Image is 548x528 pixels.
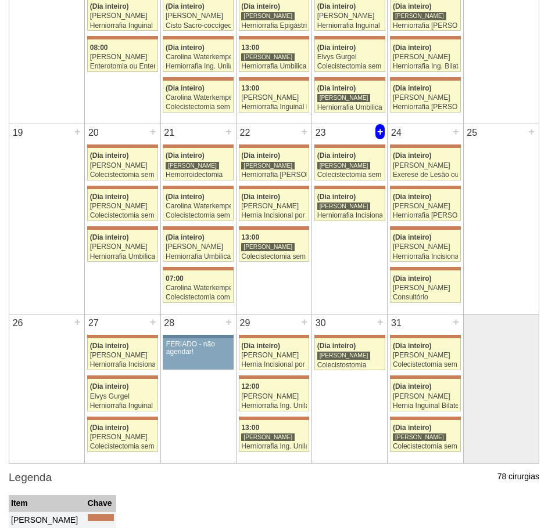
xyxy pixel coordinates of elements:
[390,375,461,379] div: Key: Maria Braido
[166,243,231,251] div: [PERSON_NAME]
[451,124,461,139] div: +
[166,193,205,201] span: (Dia inteiro)
[239,36,310,39] div: Key: Maria Braido
[161,124,178,142] div: 21
[166,12,231,20] div: [PERSON_NAME]
[393,443,458,450] div: Colecistectomia sem Colangiografia
[312,314,329,332] div: 30
[163,226,234,230] div: Key: Maria Braido
[317,361,382,369] div: Colecistostomia
[163,148,234,180] a: (Dia inteiro) [PERSON_NAME] Hemorroidectomia
[239,189,310,221] a: (Dia inteiro) [PERSON_NAME] Hernia Incisional por Video
[90,342,129,350] span: (Dia inteiro)
[312,124,329,142] div: 23
[241,352,306,359] div: [PERSON_NAME]
[241,84,259,92] span: 13:00
[237,314,253,332] div: 29
[317,53,382,61] div: Elvys Gurgel
[241,382,259,390] span: 12:00
[241,342,280,350] span: (Dia inteiro)
[393,433,446,442] div: [PERSON_NAME]
[166,103,231,111] div: Colecistectomia sem Colangiografia VL
[239,379,310,411] a: 12:00 [PERSON_NAME] Herniorrafia Ing. Unilateral VL
[390,81,461,113] a: (Dia inteiro) [PERSON_NAME] Herniorrafia [PERSON_NAME]
[393,63,458,70] div: Herniorrafia Ing. Bilateral VL
[393,243,458,251] div: [PERSON_NAME]
[239,77,310,81] div: Key: Maria Braido
[393,342,432,350] span: (Dia inteiro)
[317,171,382,179] div: Colecistectomia sem Colangiografia
[317,93,371,102] div: [PERSON_NAME]
[163,186,234,189] div: Key: Maria Braido
[393,424,432,432] span: (Dia inteiro)
[390,338,461,370] a: (Dia inteiro) [PERSON_NAME] Colecistectomia sem Colangiografia
[393,12,446,20] div: [PERSON_NAME]
[148,314,158,330] div: +
[239,338,310,370] a: (Dia inteiro) [PERSON_NAME] Hernia Incisional por Video
[390,379,461,411] a: (Dia inteiro) [PERSON_NAME] Hernia Inguinal Bilateral Robótica
[526,124,536,139] div: +
[166,253,231,261] div: Herniorrafia Umbilical
[239,417,310,420] div: Key: Maria Braido
[317,2,356,10] span: (Dia inteiro)
[85,314,102,332] div: 27
[87,417,158,420] div: Key: Maria Braido
[90,162,155,169] div: [PERSON_NAME]
[314,335,385,338] div: Key: Maria Braido
[87,36,158,39] div: Key: Maria Braido
[166,341,231,356] div: FERIADO - não agendar!
[87,189,158,221] a: (Dia inteiro) [PERSON_NAME] Colecistectomia sem Colangiografia
[87,375,158,379] div: Key: Maria Braido
[90,44,108,52] span: 08:00
[393,53,458,61] div: [PERSON_NAME]
[161,314,178,332] div: 28
[239,81,310,113] a: 13:00 [PERSON_NAME] Herniorrafia Inguinal Bilateral
[314,338,385,370] a: (Dia inteiro) [PERSON_NAME] Colecistostomia
[87,420,158,452] a: (Dia inteiro) [PERSON_NAME] Colecistectomia sem Colangiografia
[390,335,461,338] div: Key: Maria Braido
[241,212,306,219] div: Hernia Incisional por Video
[317,351,371,360] div: [PERSON_NAME]
[9,495,85,512] th: Item
[87,379,158,411] a: (Dia inteiro) Elvys Gurgel Herniorrafia Inguinal Direita
[393,361,458,368] div: Colecistectomia sem Colangiografia
[163,338,234,370] a: FERIADO - não agendar!
[375,124,385,139] div: +
[300,314,310,330] div: +
[90,402,155,410] div: Herniorrafia Inguinal Direita
[241,424,259,432] span: 13:00
[241,243,295,251] div: [PERSON_NAME]
[9,314,26,332] div: 26
[9,511,85,528] td: [PERSON_NAME]
[390,36,461,39] div: Key: Maria Braido
[90,63,155,70] div: Enterotomia ou Enterorrafia
[241,103,306,111] div: Herniorrafia Inguinal Bilateral
[166,53,231,61] div: Carolina Waterkemper
[317,202,371,211] div: [PERSON_NAME]
[314,148,385,180] a: (Dia inteiro) [PERSON_NAME] Colecistectomia sem Colangiografia
[87,226,158,230] div: Key: Maria Braido
[317,12,382,20] div: [PERSON_NAME]
[393,44,432,52] span: (Dia inteiro)
[314,36,385,39] div: Key: Maria Braido
[237,124,253,142] div: 22
[148,124,158,139] div: +
[317,22,382,30] div: Herniorrafia Inguinal Bilateral
[166,233,205,241] span: (Dia inteiro)
[87,230,158,262] a: (Dia inteiro) [PERSON_NAME] Herniorrafia Umbilical
[90,171,155,179] div: Colecistectomia sem Colangiografia VL
[90,243,155,251] div: [PERSON_NAME]
[497,471,539,482] p: 78 cirurgias
[90,382,129,390] span: (Dia inteiro)
[314,77,385,81] div: Key: Maria Braido
[90,12,155,20] div: [PERSON_NAME]
[224,124,234,139] div: +
[90,424,129,432] span: (Dia inteiro)
[317,104,382,111] div: Herniorrafia Umbilical
[390,270,461,302] a: (Dia inteiro) [PERSON_NAME] Consultório
[388,124,404,142] div: 24
[393,274,432,283] span: (Dia inteiro)
[393,151,432,160] span: (Dia inteiro)
[88,514,114,521] div: Key: Maria Braido
[393,233,432,241] span: (Dia inteiro)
